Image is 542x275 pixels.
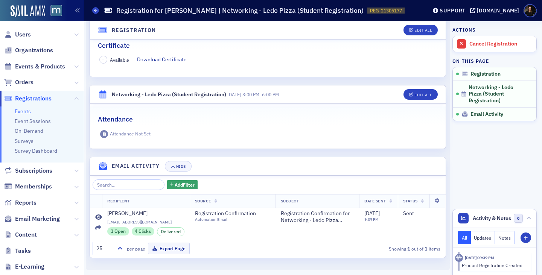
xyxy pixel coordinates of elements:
[262,91,279,97] time: 6:00 PM
[4,30,31,39] a: Users
[195,198,211,204] span: Source
[15,182,52,191] span: Memberships
[227,91,241,97] span: [DATE]
[462,262,526,269] div: Product Registration Created
[403,210,440,217] div: Sent
[116,6,364,15] h1: Registration for [PERSON_NAME] | Networking - Ledo Pizza (Student Registration)
[495,231,515,244] button: Notes
[98,41,130,50] h2: Certificate
[414,28,432,32] div: Edit All
[15,30,31,39] span: Users
[15,199,37,207] span: Reports
[195,217,263,222] div: Automation Email
[195,210,270,222] a: Registration ConfirmationAutomation Email
[15,263,44,271] span: E-Learning
[403,198,418,204] span: Status
[167,180,198,190] button: AddFilter
[112,91,226,99] div: Networking - Ledo Pizza (Student Registration)
[4,78,33,87] a: Orders
[465,255,494,260] time: 9/13/2025 09:39 PM
[50,5,62,17] img: SailAMX
[403,25,437,35] button: Edit All
[148,243,190,254] button: Export Page
[473,214,511,222] span: Activity & Notes
[195,210,263,217] span: Registration Confirmation
[403,89,437,100] button: Edit All
[440,7,466,14] div: Support
[127,245,145,252] label: per page
[242,91,259,97] time: 3:00 PM
[15,147,57,154] a: Survey Dashboard
[102,57,104,62] span: –
[458,231,471,244] button: All
[423,245,429,252] strong: 1
[4,199,37,207] a: Reports
[107,198,130,204] span: Recipient
[15,138,33,144] a: Surveys
[112,26,156,34] h4: Registration
[524,4,537,17] span: Profile
[470,111,503,118] span: Email Activity
[15,46,53,55] span: Organizations
[370,8,402,14] span: REG-21305177
[364,217,379,222] time: 9:39 PM
[137,56,192,64] a: Download Certificate
[4,62,65,71] a: Events & Products
[364,198,386,204] span: Date Sent
[165,161,191,172] button: Hide
[453,36,536,52] a: Cancel Registration
[452,26,476,33] h4: Actions
[132,227,155,235] div: 4 Clicks
[15,215,60,223] span: Email Marketing
[452,58,537,64] h4: On this page
[470,8,522,13] button: [DOMAIN_NAME]
[93,179,164,190] input: Search…
[227,91,279,97] span: –
[470,71,501,77] span: Registration
[15,94,52,103] span: Registrations
[45,5,62,18] a: View Homepage
[107,227,129,235] div: 1 Open
[15,118,51,125] a: Event Sessions
[15,62,65,71] span: Events & Products
[15,128,43,134] a: On-Demand
[477,7,519,14] div: [DOMAIN_NAME]
[110,56,129,63] span: Available
[4,46,53,55] a: Organizations
[471,231,495,244] button: Updates
[96,245,113,252] div: 25
[98,114,133,124] h2: Attendance
[11,5,45,17] img: SailAMX
[364,210,380,217] span: [DATE]
[4,247,31,255] a: Tasks
[15,231,37,239] span: Content
[4,94,52,103] a: Registrations
[514,214,523,223] span: 0
[157,227,184,236] div: Delivered
[15,108,31,115] a: Events
[4,231,37,239] a: Content
[175,181,195,188] span: Add Filter
[107,210,184,217] a: [PERSON_NAME]
[414,93,432,97] div: Edit All
[15,247,31,255] span: Tasks
[406,245,411,252] strong: 1
[4,263,44,271] a: E-Learning
[330,245,440,252] div: Showing out of items
[107,210,148,217] div: [PERSON_NAME]
[4,182,52,191] a: Memberships
[281,198,299,204] span: Subject
[455,254,463,262] div: Activity
[4,215,60,223] a: Email Marketing
[112,162,160,170] h4: Email Activity
[107,220,184,225] span: [EMAIL_ADDRESS][DOMAIN_NAME]
[176,164,186,169] div: Hide
[110,131,151,137] div: Attendance Not Set
[469,41,533,47] div: Cancel Registration
[281,210,354,223] span: Registration Confirmation for Networking - Ledo Pizza (Student Registration)
[469,84,527,104] span: Networking - Ledo Pizza (Student Registration)
[4,167,52,175] a: Subscriptions
[15,78,33,87] span: Orders
[15,167,52,175] span: Subscriptions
